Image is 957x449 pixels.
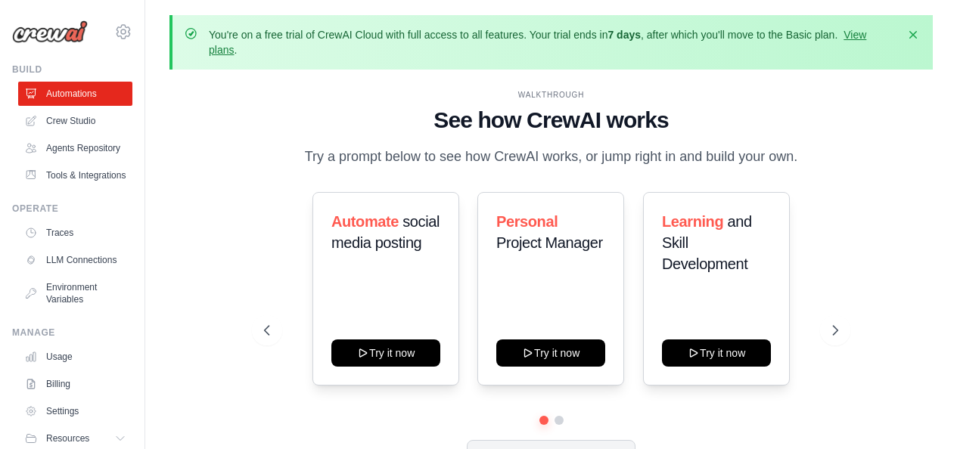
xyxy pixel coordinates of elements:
a: Usage [18,345,132,369]
div: Manage [12,327,132,339]
a: Crew Studio [18,109,132,133]
a: LLM Connections [18,248,132,272]
span: Personal [496,213,558,230]
img: Logo [12,20,88,43]
a: Agents Repository [18,136,132,160]
a: Tools & Integrations [18,163,132,187]
div: Build [12,63,132,76]
p: You're on a free trial of CrewAI Cloud with full access to all features. Your trial ends in , aft... [209,27,896,57]
button: Try it now [496,339,605,367]
span: Project Manager [496,234,603,251]
button: Try it now [662,339,771,367]
h1: See how CrewAI works [264,107,838,134]
span: social media posting [331,213,440,251]
a: Environment Variables [18,275,132,311]
a: Settings [18,399,132,423]
iframe: Chat Widget [881,376,957,449]
span: Automate [331,213,399,230]
div: WALKTHROUGH [264,89,838,101]
a: Automations [18,82,132,106]
div: Operate [12,203,132,215]
p: Try a prompt below to see how CrewAI works, or jump right in and build your own. [297,146,806,168]
strong: 7 days [607,29,641,41]
span: and Skill Development [662,213,752,272]
a: Billing [18,372,132,396]
span: Resources [46,432,89,444]
span: Learning [662,213,723,230]
a: Traces [18,221,132,245]
button: Try it now [331,339,440,367]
